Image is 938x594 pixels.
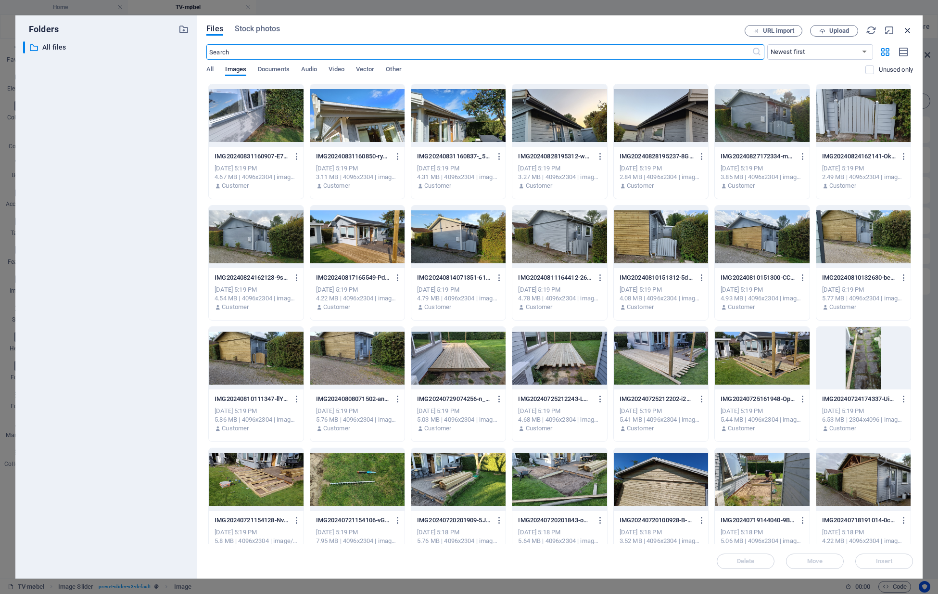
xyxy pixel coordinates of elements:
p: IMG20240725212202-i2LzH817E0Ng1yDgPq_d2Q.jpg [620,395,694,403]
div: [DATE] 5:19 PM [417,285,500,294]
p: Folders [23,23,59,36]
p: Customer [627,424,654,433]
p: IMG20240811164412-261IRz5JE83cFyHIpU5_Ew.jpg [518,273,592,282]
div: 5.8 MB | 4096x2304 | image/jpeg [215,537,297,545]
div: 3.85 MB | 4096x2304 | image/jpeg [721,173,803,181]
div: 5.41 MB | 4096x2304 | image/jpeg [620,415,702,424]
div: [DATE] 5:19 PM [518,164,601,173]
div: [DATE] 5:19 PM [215,528,297,537]
div: 5.77 MB | 4096x2304 | image/jpeg [822,294,905,303]
div: [DATE] 5:19 PM [822,407,905,415]
p: IMG20240824162123-9snhhlhXIWxBrOEl8uS40Q.jpg [215,273,289,282]
p: IMG20240810111347-llYptMVPoTxL185mhoccwA.jpg [215,395,289,403]
div: [DATE] 5:19 PM [620,164,702,173]
span: Documents [258,64,290,77]
p: IMG20240720100928-B-sETtDsY0XW9gXfUJF75w.jpg [620,516,694,525]
p: Customer [424,181,451,190]
p: IMG20240831160837-_5O_SjLF5ZtTc279zgzTQg.jpg [417,152,491,161]
div: [DATE] 5:18 PM [822,528,905,537]
p: IMG20240827172334-movj-imKOtMUfLLGG0gIIw.jpg [721,152,795,161]
div: [DATE] 5:19 PM [215,164,297,173]
div: 5.06 MB | 4096x2304 | image/jpeg [721,537,803,545]
span: Stock photos [235,23,280,35]
p: Customer [323,424,350,433]
p: Customer [424,303,451,311]
p: IMG20240718191014-0cET21oFPvTqnUzkfA4srg.jpg [822,516,896,525]
p: IMG20240810132630-be6uVDAp6NZMgE9LArDuAw.jpg [822,273,896,282]
div: 5.76 MB | 4096x2304 | image/jpeg [316,415,399,424]
p: Customer [627,303,654,311]
div: [DATE] 5:19 PM [215,407,297,415]
p: IMG20240720201843-owJyhyHIAyrz0dso6LFL9w.jpg [518,516,592,525]
div: [DATE] 5:19 PM [316,164,399,173]
i: Reload [866,25,876,36]
div: [DATE] 5:18 PM [620,528,702,537]
p: IMG20240725161948-OpJXVVSrbo-tKown5UU35w.jpg [721,395,795,403]
p: Customer [728,424,755,433]
p: Customer [627,181,654,190]
div: 4.31 MB | 4096x2304 | image/jpeg [417,173,500,181]
div: [DATE] 5:19 PM [518,407,601,415]
span: All [206,64,214,77]
p: Customer [728,303,755,311]
p: IMG20240808071502-anQH3RwR8UjUe2J17vSucg.jpg [316,395,390,403]
p: IMG20240828195237-8GE2GF-AjyUjmHKoUyMuFw.jpg [620,152,694,161]
i: Minimize [884,25,895,36]
p: IMG20240721154128-NvOsnvi9T1zf5LVV2w3XCg.jpg [215,516,289,525]
div: [DATE] 5:19 PM [417,164,500,173]
div: 4.68 MB | 4096x2304 | image/jpeg [518,415,601,424]
p: Customer [424,424,451,433]
div: [DATE] 5:19 PM [620,407,702,415]
p: Customer [222,424,249,433]
p: IMG20240720201909-5JCmxpT55fCkZlal4v1TJw.jpg [417,516,491,525]
div: 6.53 MB | 2304x4096 | image/jpeg [822,415,905,424]
div: 4.54 MB | 4096x2304 | image/jpeg [215,294,297,303]
div: 2.49 MB | 4096x2304 | image/jpeg [822,173,905,181]
p: IMG20240817165549-PdqMJ0TIcMwvebJNk50f0Q.jpg [316,273,390,282]
p: IMG20240810151312-5d4vKvu-VKnDRnGYk3rrUw.jpg [620,273,694,282]
button: Upload [810,25,858,37]
p: IMG20240814071351-61eLgdcl3ZQI7WW23K7Iew.jpg [417,273,491,282]
p: IMG20240810151300-CC0Dmf10vESgNs33bJh0Kw.jpg [721,273,795,282]
div: [DATE] 5:19 PM [620,285,702,294]
div: 5.86 MB | 4096x2304 | image/jpeg [215,415,297,424]
p: Customer [323,303,350,311]
p: Customer [222,181,249,190]
div: [DATE] 5:19 PM [721,164,803,173]
p: IMG20240828195312-wxhCJZnOn9W1TZ4hEwgraQ.jpg [518,152,592,161]
div: 4.93 MB | 4096x2304 | image/jpeg [721,294,803,303]
p: Customer [829,424,856,433]
div: 3.52 MB | 4096x2304 | image/jpeg [620,537,702,545]
div: 4.22 MB | 4096x2304 | image/jpeg [316,294,399,303]
span: Images [225,64,246,77]
div: [DATE] 5:19 PM [721,285,803,294]
p: IMG20240721154106-vGeGbCSPqo1uN08cBs1U_g.jpg [316,516,390,525]
p: Displays only files that are not in use on the website. Files added during this session can still... [879,65,913,74]
div: [DATE] 5:19 PM [822,164,905,173]
div: [DATE] 5:18 PM [518,528,601,537]
p: Customer [323,181,350,190]
p: IMG20240725212243-LMr0YQGt3Es7a4Df4cbZnQ.jpg [518,395,592,403]
div: 3.11 MB | 4096x2304 | image/jpeg [316,173,399,181]
div: 4.79 MB | 4096x2304 | image/jpeg [417,294,500,303]
i: Close [902,25,913,36]
p: Customer [526,424,553,433]
i: Create new folder [178,24,189,35]
div: [DATE] 5:19 PM [316,528,399,537]
p: IMG20240831160907-E7rsmVVLKQgkIN7XDTvQVA.jpg [215,152,289,161]
p: Customer [829,181,856,190]
div: 5.76 MB | 4096x2304 | image/jpeg [417,537,500,545]
div: 7.95 MB | 4096x2304 | image/jpeg [316,537,399,545]
span: URL import [763,28,794,34]
p: IMG20240824162141-Okur8V08-ohhaNQe-w9qdQ.jpg [822,152,896,161]
div: 3.27 MB | 4096x2304 | image/jpeg [518,173,601,181]
button: URL import [745,25,802,37]
input: Search [206,44,751,60]
div: 4.67 MB | 4096x2304 | image/jpeg [215,173,297,181]
div: [DATE] 5:19 PM [721,407,803,415]
p: All files [42,42,171,53]
div: 2.84 MB | 4096x2304 | image/jpeg [620,173,702,181]
div: [DATE] 5:19 PM [215,285,297,294]
div: 5.64 MB | 4096x2304 | image/jpeg [518,537,601,545]
div: ​ [23,41,25,53]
